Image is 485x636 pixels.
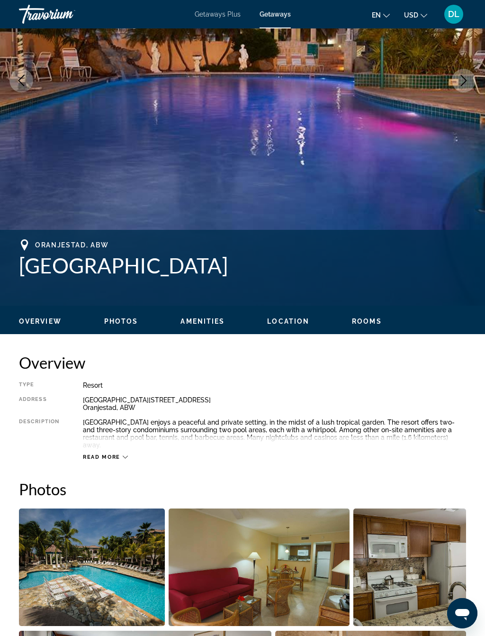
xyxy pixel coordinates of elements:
[448,9,459,19] span: DL
[19,418,59,449] div: Description
[452,69,476,92] button: Next image
[169,508,350,627] button: Open full-screen image slider
[83,418,466,449] div: [GEOGRAPHIC_DATA] enjoys a peaceful and private setting, in the midst of a lush tropical garden. ...
[83,382,466,389] div: Resort
[19,253,466,278] h1: [GEOGRAPHIC_DATA]
[353,508,466,627] button: Open full-screen image slider
[372,8,390,22] button: Change language
[447,598,477,628] iframe: Botón para iniciar la ventana de mensajería
[404,11,418,19] span: USD
[19,317,62,326] button: Overview
[267,317,309,326] button: Location
[260,10,291,18] a: Getaways
[19,382,59,389] div: Type
[180,317,225,326] button: Amenities
[19,396,59,411] div: Address
[352,317,382,326] button: Rooms
[372,11,381,19] span: en
[19,480,466,499] h2: Photos
[9,69,33,92] button: Previous image
[19,508,165,627] button: Open full-screen image slider
[19,2,114,27] a: Travorium
[195,10,241,18] a: Getaways Plus
[104,317,138,326] button: Photos
[83,454,120,460] span: Read more
[404,8,427,22] button: Change currency
[19,353,466,372] h2: Overview
[441,4,466,24] button: User Menu
[83,454,128,461] button: Read more
[83,396,466,411] div: [GEOGRAPHIC_DATA][STREET_ADDRESS] Oranjestad, ABW
[35,241,108,249] span: Oranjestad, ABW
